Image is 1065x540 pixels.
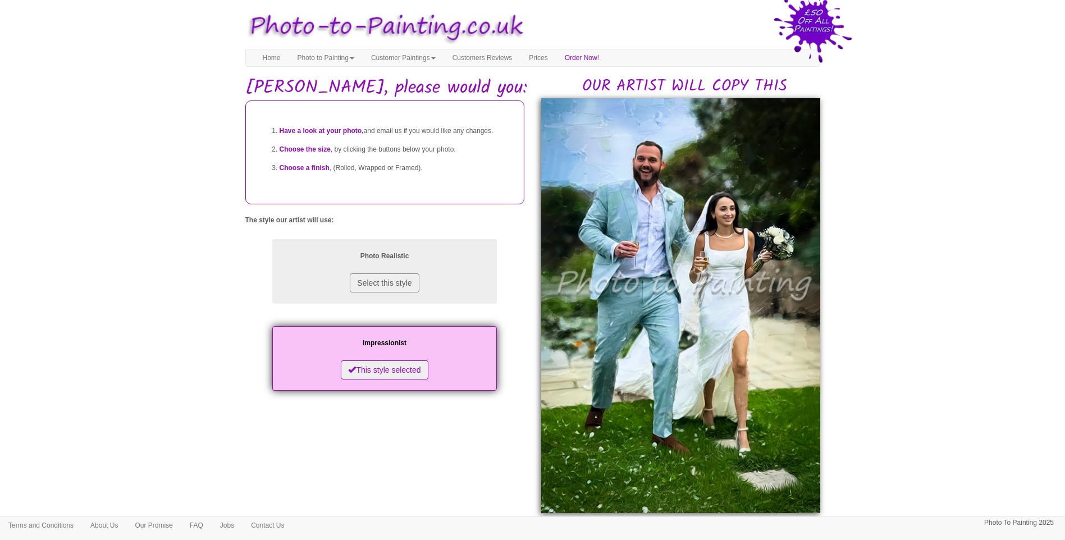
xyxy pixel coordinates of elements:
[289,49,363,66] a: Photo to Painting
[284,250,486,262] p: Photo Realistic
[984,517,1054,529] p: Photo To Painting 2025
[541,98,820,513] img: Sue, please would you:
[280,164,330,172] span: Choose a finish
[280,127,364,135] span: Have a look at your photo,
[280,140,513,159] li: , by clicking the buttons below your photo.
[556,49,607,66] a: Order Now!
[254,49,289,66] a: Home
[550,78,820,95] h2: OUR ARTIST WILL COPY THIS
[82,517,126,534] a: About Us
[243,517,292,534] a: Contact Us
[240,6,527,49] img: Photo to Painting
[363,49,444,66] a: Customer Paintings
[126,517,181,534] a: Our Promise
[212,517,243,534] a: Jobs
[350,273,419,292] button: Select this style
[245,78,820,98] h1: [PERSON_NAME], please would you:
[280,159,513,177] li: , (Rolled, Wrapped or Framed).
[245,216,334,225] label: The style our artist will use:
[341,360,428,379] button: This style selected
[181,517,212,534] a: FAQ
[520,49,556,66] a: Prices
[280,122,513,140] li: and email us if you would like any changes.
[280,145,331,153] span: Choose the size
[284,337,486,349] p: Impressionist
[444,49,521,66] a: Customers Reviews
